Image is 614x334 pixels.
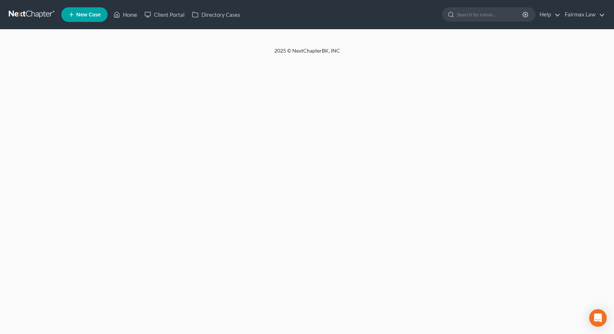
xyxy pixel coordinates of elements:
a: Directory Cases [188,8,244,21]
a: Fairmax Law [561,8,605,21]
a: Home [110,8,141,21]
input: Search by name... [457,8,524,21]
span: New Case [76,12,101,18]
div: 2025 © NextChapterBK, INC [99,47,515,60]
a: Client Portal [141,8,188,21]
div: Open Intercom Messenger [589,309,607,327]
a: Help [536,8,560,21]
